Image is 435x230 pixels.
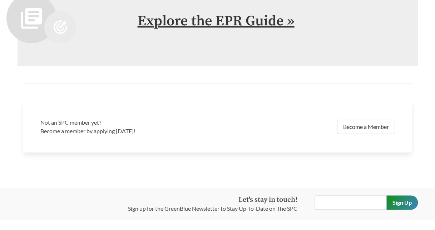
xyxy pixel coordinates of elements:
p: Become a member by applying [DATE]! [40,127,213,135]
p: Sign up for the GreenBlue Newsletter to Stay Up-To-Date on The SPC [128,204,297,213]
strong: Let's stay in touch! [238,195,297,204]
input: Sign Up [386,195,418,210]
a: Become a Member [337,120,395,134]
a: Explore the EPR Guide » [138,12,295,30]
h3: Not an SPC member yet? [40,118,213,127]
